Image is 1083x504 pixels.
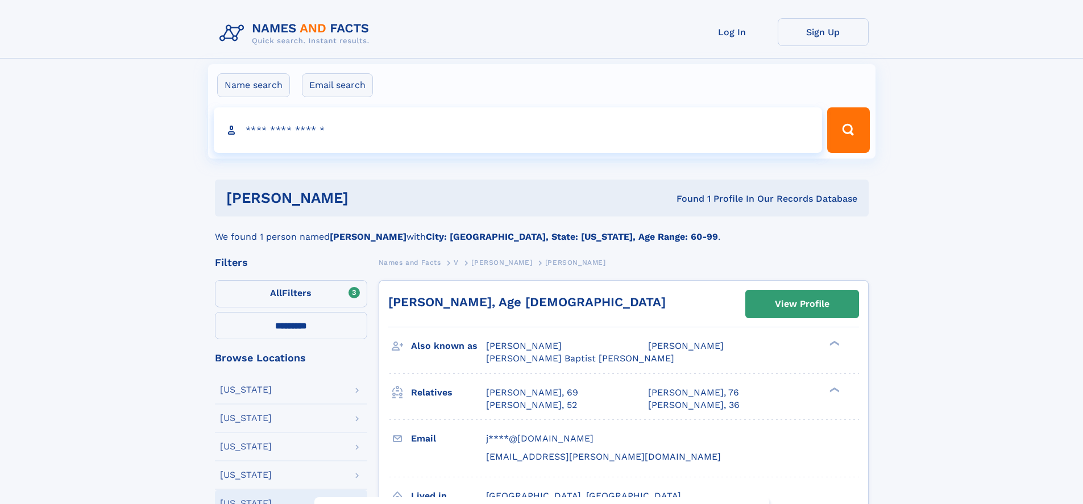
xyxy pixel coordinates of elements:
span: [GEOGRAPHIC_DATA], [GEOGRAPHIC_DATA] [486,490,681,501]
a: [PERSON_NAME] [471,255,532,269]
div: Found 1 Profile In Our Records Database [512,193,857,205]
div: [US_STATE] [220,414,272,423]
b: [PERSON_NAME] [330,231,406,242]
a: [PERSON_NAME], 36 [648,399,740,411]
span: All [270,288,282,298]
h3: Relatives [411,383,486,402]
span: [PERSON_NAME] [471,259,532,266]
a: V [454,255,459,269]
a: [PERSON_NAME], Age [DEMOGRAPHIC_DATA] [388,295,666,309]
div: [US_STATE] [220,442,272,451]
span: [PERSON_NAME] [486,340,562,351]
a: [PERSON_NAME], 52 [486,399,577,411]
div: View Profile [775,291,829,317]
label: Filters [215,280,367,307]
a: Names and Facts [379,255,441,269]
span: V [454,259,459,266]
div: Filters [215,257,367,268]
input: search input [214,107,823,153]
div: [US_STATE] [220,385,272,394]
a: View Profile [746,290,858,318]
div: [US_STATE] [220,470,272,480]
label: Name search [217,73,290,97]
b: City: [GEOGRAPHIC_DATA], State: [US_STATE], Age Range: 60-99 [426,231,718,242]
span: [EMAIL_ADDRESS][PERSON_NAME][DOMAIN_NAME] [486,451,721,462]
label: Email search [302,73,373,97]
a: [PERSON_NAME], 76 [648,386,739,399]
a: [PERSON_NAME], 69 [486,386,578,399]
h3: Also known as [411,336,486,356]
a: Sign Up [778,18,869,46]
span: [PERSON_NAME] Baptist [PERSON_NAME] [486,353,674,364]
div: ❯ [827,386,840,393]
h3: Email [411,429,486,448]
span: [PERSON_NAME] [648,340,724,351]
a: Log In [687,18,778,46]
div: Browse Locations [215,353,367,363]
button: Search Button [827,107,869,153]
span: [PERSON_NAME] [545,259,606,266]
div: ❯ [827,340,840,347]
div: We found 1 person named with . [215,216,869,244]
img: Logo Names and Facts [215,18,379,49]
h1: [PERSON_NAME] [226,191,513,205]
